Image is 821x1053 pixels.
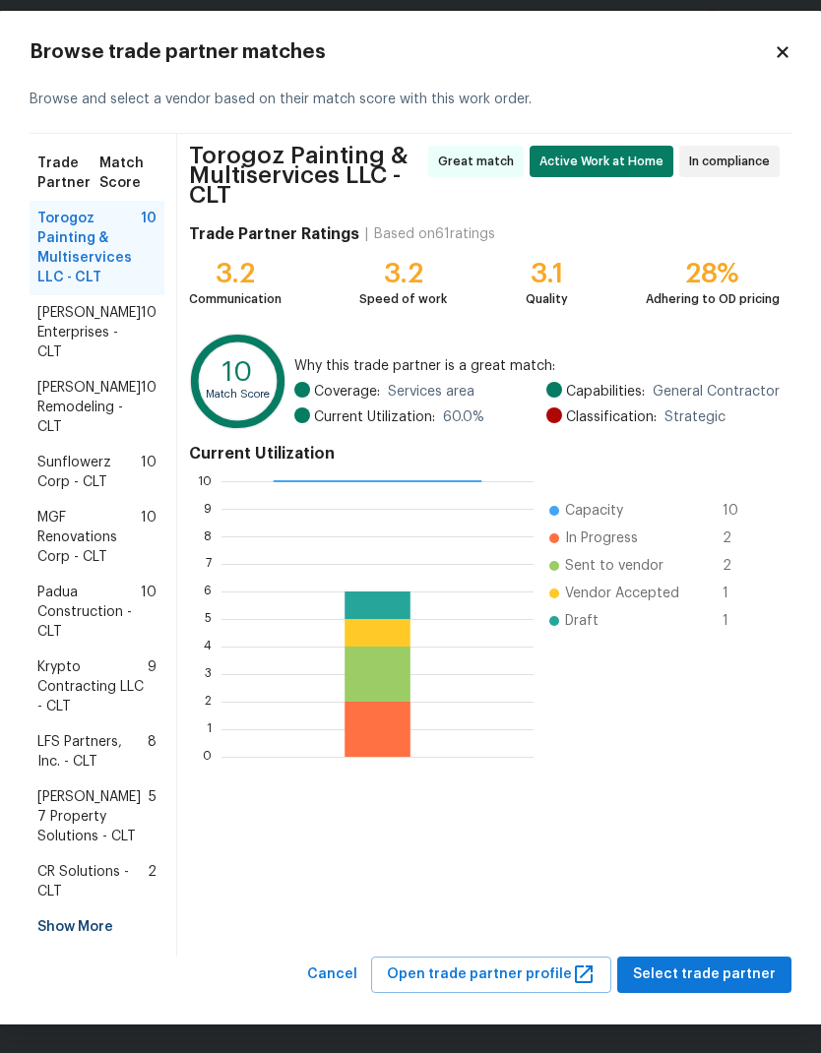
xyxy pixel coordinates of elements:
[205,667,212,679] text: 3
[565,501,623,521] span: Capacity
[443,407,484,427] span: 60.0 %
[37,862,148,901] span: CR Solutions - CLT
[204,585,212,596] text: 6
[526,264,568,283] div: 3.1
[723,611,754,631] span: 1
[204,529,212,541] text: 8
[206,557,212,569] text: 7
[148,862,157,901] span: 2
[438,152,522,171] span: Great match
[646,289,780,309] div: Adhering to OD pricing
[299,957,365,993] button: Cancel
[189,264,282,283] div: 3.2
[565,584,679,603] span: Vendor Accepted
[141,583,157,642] span: 10
[294,356,780,376] span: Why this trade partner is a great match:
[203,750,212,762] text: 0
[359,224,374,244] div: |
[37,657,148,716] span: Krypto Contracting LLC - CLT
[141,303,157,362] span: 10
[222,359,252,386] text: 10
[371,957,611,993] button: Open trade partner profile
[387,962,596,987] span: Open trade partner profile
[141,378,157,437] span: 10
[566,407,657,427] span: Classification:
[307,962,357,987] span: Cancel
[565,556,663,576] span: Sent to vendor
[617,957,791,993] button: Select trade partner
[141,508,157,567] span: 10
[359,264,447,283] div: 3.2
[664,407,726,427] span: Strategic
[148,732,157,772] span: 8
[37,732,148,772] span: LFS Partners, Inc. - CLT
[205,695,212,707] text: 2
[37,378,141,437] span: [PERSON_NAME] Remodeling - CLT
[723,556,754,576] span: 2
[653,382,780,402] span: General Contractor
[30,909,164,945] div: Show More
[148,657,157,716] span: 9
[207,722,212,734] text: 1
[359,289,447,309] div: Speed of work
[388,382,474,402] span: Services area
[646,264,780,283] div: 28%
[314,407,435,427] span: Current Utilization:
[723,528,754,548] span: 2
[30,42,774,62] h2: Browse trade partner matches
[189,146,422,205] span: Torogoz Painting & Multiservices LLC - CLT
[689,152,778,171] span: In compliance
[189,224,359,244] h4: Trade Partner Ratings
[204,640,212,651] text: 4
[206,389,270,400] text: Match Score
[37,787,149,846] span: [PERSON_NAME] 7 Property Solutions - CLT
[37,583,141,642] span: Padua Construction - CLT
[204,502,212,514] text: 9
[30,66,791,134] div: Browse and select a vendor based on their match score with this work order.
[149,787,157,846] span: 5
[205,612,212,624] text: 5
[374,224,495,244] div: Based on 61 ratings
[37,154,99,193] span: Trade Partner
[526,289,568,309] div: Quality
[723,584,754,603] span: 1
[141,453,157,492] span: 10
[99,154,157,193] span: Match Score
[565,611,599,631] span: Draft
[189,289,282,309] div: Communication
[141,209,157,287] span: 10
[566,382,645,402] span: Capabilities:
[189,444,780,464] h4: Current Utilization
[37,209,141,287] span: Torogoz Painting & Multiservices LLC - CLT
[565,528,638,548] span: In Progress
[723,501,754,521] span: 10
[37,508,141,567] span: MGF Renovations Corp - CLT
[633,962,776,987] span: Select trade partner
[37,303,141,362] span: [PERSON_NAME] Enterprises - CLT
[198,474,212,486] text: 10
[314,382,380,402] span: Coverage:
[539,152,671,171] span: Active Work at Home
[37,453,141,492] span: Sunflowerz Corp - CLT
